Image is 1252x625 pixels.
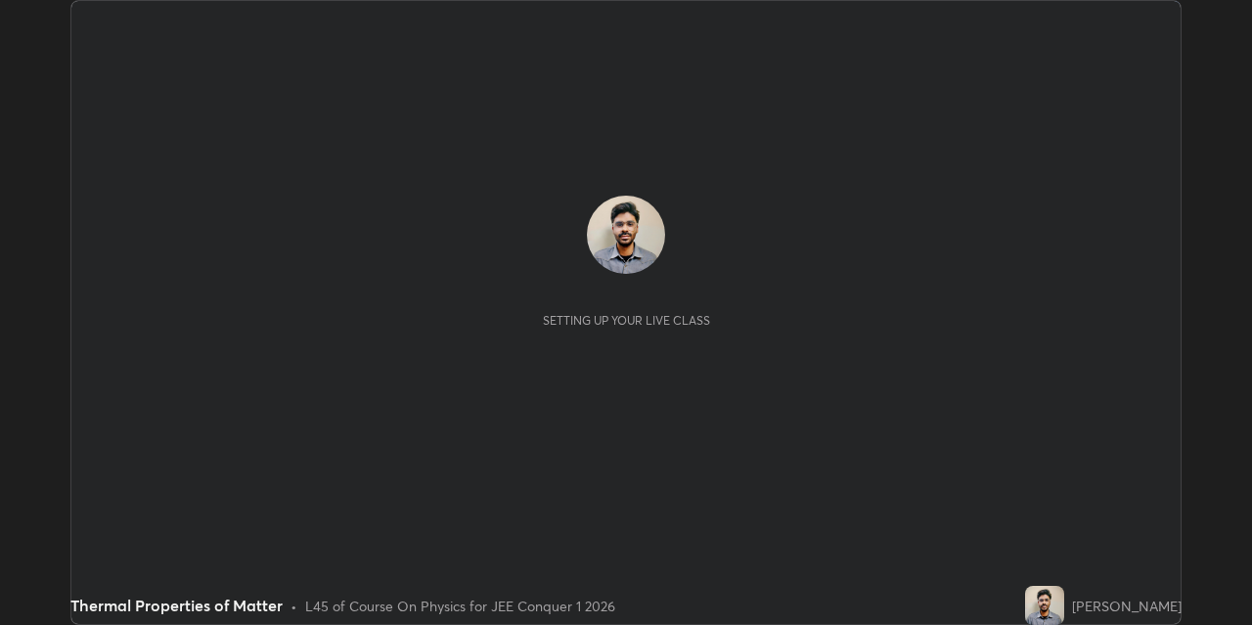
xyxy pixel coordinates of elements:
div: [PERSON_NAME] [1072,596,1182,616]
div: L45 of Course On Physics for JEE Conquer 1 2026 [305,596,615,616]
img: 3c9dec5f42fd4e45b337763dbad41687.jpg [587,196,665,274]
div: Thermal Properties of Matter [70,594,283,617]
div: • [291,596,297,616]
div: Setting up your live class [543,313,710,328]
img: 3c9dec5f42fd4e45b337763dbad41687.jpg [1025,586,1064,625]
